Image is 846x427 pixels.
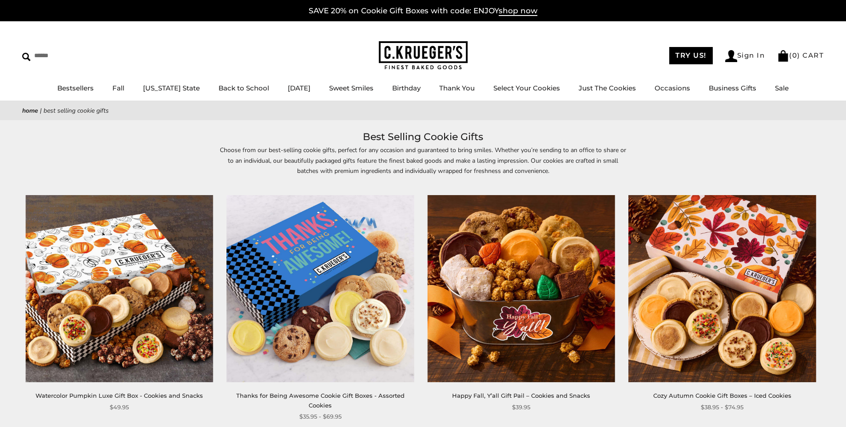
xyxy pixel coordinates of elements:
[669,47,713,64] a: TRY US!
[701,403,743,412] span: $38.95 - $74.95
[493,84,560,92] a: Select Your Cookies
[428,195,615,382] img: Happy Fall, Y’all Gift Pail – Cookies and Snacks
[112,84,124,92] a: Fall
[653,392,791,399] a: Cozy Autumn Cookie Gift Boxes – Iced Cookies
[22,49,128,63] input: Search
[309,6,537,16] a: SAVE 20% on Cookie Gift Boxes with code: ENJOYshop now
[299,412,342,421] span: $35.95 - $69.95
[725,50,737,62] img: Account
[512,403,530,412] span: $39.95
[392,84,421,92] a: Birthday
[288,84,310,92] a: [DATE]
[655,84,690,92] a: Occasions
[44,106,109,115] span: Best Selling Cookie Gifts
[26,195,213,382] img: Watercolor Pumpkin Luxe Gift Box - Cookies and Snacks
[777,50,789,62] img: Bag
[725,50,765,62] a: Sign In
[329,84,373,92] a: Sweet Smiles
[36,392,203,399] a: Watercolor Pumpkin Luxe Gift Box - Cookies and Snacks
[628,195,816,382] img: Cozy Autumn Cookie Gift Boxes – Iced Cookies
[143,84,200,92] a: [US_STATE] State
[22,106,38,115] a: Home
[218,84,269,92] a: Back to School
[22,53,31,61] img: Search
[40,106,42,115] span: |
[709,84,756,92] a: Business Gifts
[22,106,824,116] nav: breadcrumbs
[219,145,628,186] p: Choose from our best-selling cookie gifts, perfect for any occasion and guaranteed to bring smile...
[499,6,537,16] span: shop now
[379,41,468,70] img: C.KRUEGER'S
[226,195,414,382] img: Thanks for Being Awesome Cookie Gift Boxes - Assorted Cookies
[36,129,810,145] h1: Best Selling Cookie Gifts
[439,84,475,92] a: Thank You
[579,84,636,92] a: Just The Cookies
[110,403,129,412] span: $49.95
[775,84,789,92] a: Sale
[452,392,590,399] a: Happy Fall, Y’all Gift Pail – Cookies and Snacks
[236,392,405,408] a: Thanks for Being Awesome Cookie Gift Boxes - Assorted Cookies
[792,51,798,59] span: 0
[57,84,94,92] a: Bestsellers
[777,51,824,59] a: (0) CART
